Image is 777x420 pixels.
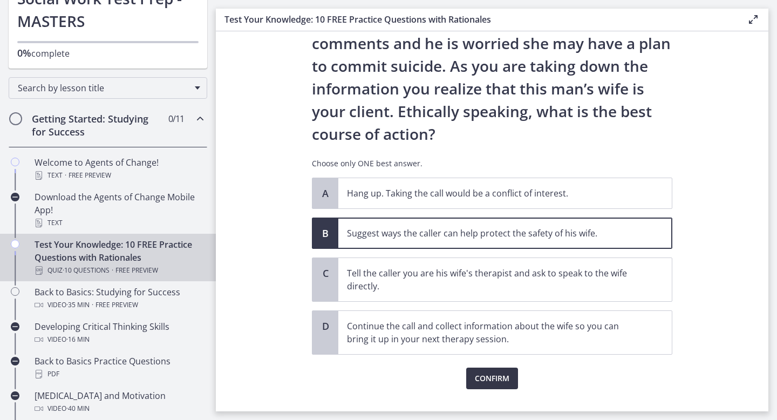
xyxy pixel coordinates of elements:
[115,264,158,277] span: Free preview
[112,264,113,277] span: ·
[35,355,203,381] div: Back to Basics Practice Questions
[35,156,203,182] div: Welcome to Agents of Change!
[35,286,203,311] div: Back to Basics: Studying for Success
[66,333,90,346] span: · 16 min
[475,372,509,385] span: Confirm
[32,112,163,138] h2: Getting Started: Studying for Success
[35,238,203,277] div: Test Your Knowledge: 10 FREE Practice Questions with Rationales
[17,46,199,60] p: complete
[347,227,642,240] p: Suggest ways the caller can help protect the safety of his wife.
[224,13,730,26] h3: Test Your Knowledge: 10 FREE Practice Questions with Rationales
[35,169,203,182] div: Text
[65,169,66,182] span: ·
[66,299,90,311] span: · 35 min
[319,187,332,200] span: A
[312,158,672,169] p: Choose only ONE best answer.
[9,77,207,99] div: Search by lesson title
[319,227,332,240] span: B
[347,267,642,293] p: Tell the caller you are his wife's therapist and ask to speak to the wife directly.
[35,264,203,277] div: Quiz
[168,112,184,125] span: 0 / 11
[319,320,332,333] span: D
[35,333,203,346] div: Video
[35,320,203,346] div: Developing Critical Thinking Skills
[92,299,93,311] span: ·
[69,169,111,182] span: Free preview
[35,368,203,381] div: PDF
[319,267,332,280] span: C
[96,299,138,311] span: Free preview
[466,368,518,389] button: Confirm
[347,320,642,346] p: Continue the call and collect information about the wife so you can bring it up in your next ther...
[35,402,203,415] div: Video
[63,264,110,277] span: · 10 Questions
[66,402,90,415] span: · 40 min
[35,389,203,415] div: [MEDICAL_DATA] and Motivation
[35,299,203,311] div: Video
[347,187,642,200] p: Hang up. Taking the call would be a conflict of interest.
[17,46,31,59] span: 0%
[35,216,203,229] div: Text
[18,82,189,94] span: Search by lesson title
[35,191,203,229] div: Download the Agents of Change Mobile App!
